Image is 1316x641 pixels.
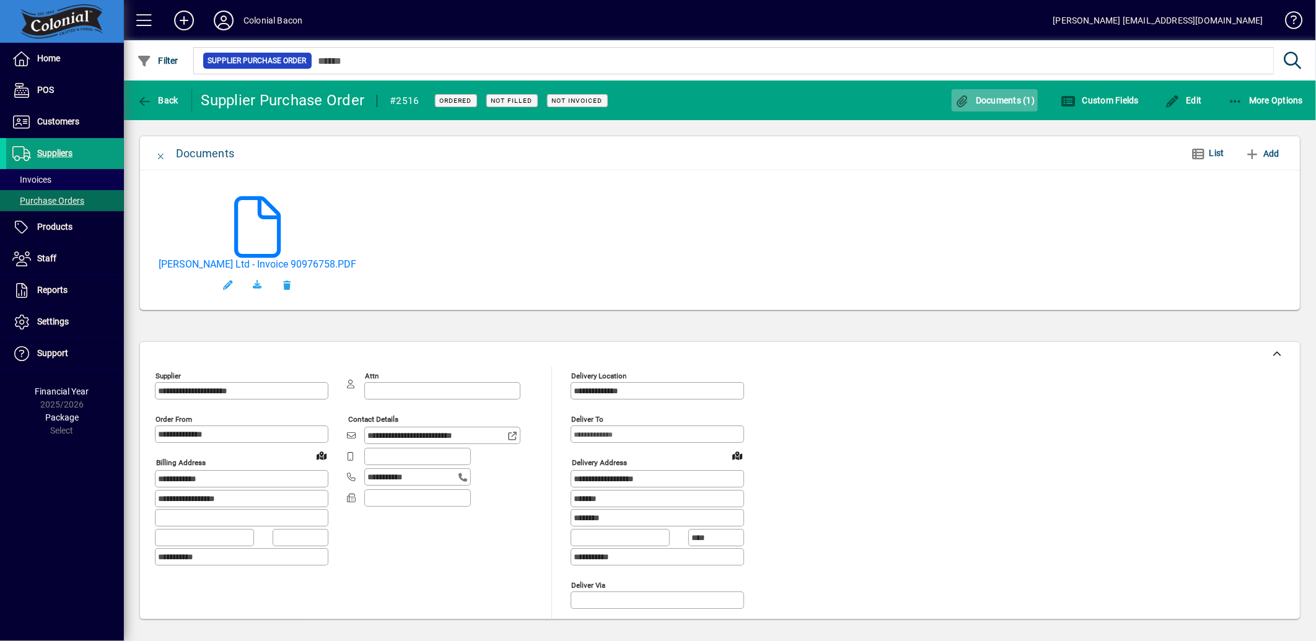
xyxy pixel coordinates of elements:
[156,415,192,424] mat-label: Order from
[1165,95,1202,105] span: Edit
[1061,95,1139,105] span: Custom Fields
[6,107,124,137] a: Customers
[6,190,124,211] a: Purchase Orders
[45,412,79,422] span: Package
[1276,2,1301,43] a: Knowledge Base
[6,169,124,190] a: Invoices
[6,212,124,243] a: Products
[6,307,124,338] a: Settings
[37,85,54,95] span: POS
[440,97,472,105] span: Ordered
[1162,89,1205,111] button: Edit
[37,253,56,263] span: Staff
[37,148,72,158] span: Suppliers
[159,258,356,270] a: [PERSON_NAME] Ltd - Invoice 90976758.PDF
[37,53,60,63] span: Home
[1209,148,1224,158] span: List
[12,175,51,185] span: Invoices
[6,43,124,74] a: Home
[1053,11,1263,30] div: [PERSON_NAME] [EMAIL_ADDRESS][DOMAIN_NAME]
[1245,144,1279,164] span: Add
[37,116,79,126] span: Customers
[208,55,307,67] span: Supplier Purchase Order
[134,89,182,111] button: Back
[571,372,626,380] mat-label: Delivery Location
[176,144,234,164] div: Documents
[201,90,365,110] div: Supplier Purchase Order
[727,445,747,465] a: View on map
[1240,142,1284,165] button: Add
[213,270,243,300] button: Edit
[390,91,419,111] div: #2516
[955,95,1035,105] span: Documents (1)
[6,75,124,106] a: POS
[134,50,182,72] button: Filter
[37,316,69,326] span: Settings
[6,243,124,274] a: Staff
[952,89,1038,111] button: Documents (1)
[552,97,603,105] span: Not Invoiced
[37,222,72,232] span: Products
[124,89,192,111] app-page-header-button: Back
[312,445,331,465] a: View on map
[571,581,605,590] mat-label: Deliver via
[243,270,273,300] a: Download
[1058,89,1142,111] button: Custom Fields
[273,270,302,300] button: Remove
[204,9,243,32] button: Profile
[6,275,124,306] a: Reports
[156,372,181,380] mat-label: Supplier
[146,139,176,168] button: Close
[1225,89,1307,111] button: More Options
[37,348,68,358] span: Support
[35,386,89,396] span: Financial Year
[6,338,124,369] a: Support
[164,9,204,32] button: Add
[571,415,603,424] mat-label: Deliver To
[243,11,302,30] div: Colonial Bacon
[137,95,178,105] span: Back
[1228,95,1304,105] span: More Options
[365,372,379,380] mat-label: Attn
[491,97,533,105] span: Not Filled
[37,285,68,295] span: Reports
[12,196,84,206] span: Purchase Orders
[1181,142,1234,165] button: List
[137,56,178,66] span: Filter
